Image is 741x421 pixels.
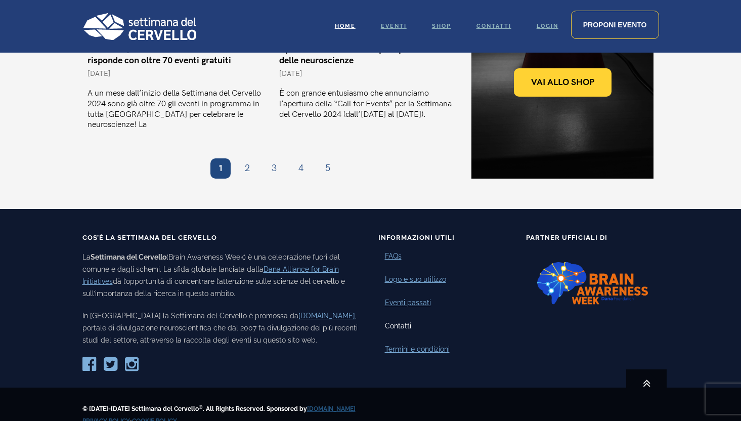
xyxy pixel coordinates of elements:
p: È con grande entusiasmo che annunciamo l’apertura della “Call for Events” per la Settimana del Ce... [279,89,461,120]
a: Termini e condizioni [385,344,450,355]
a: 3 [264,158,284,179]
a: Proponi evento [571,11,659,39]
span: [DATE] [88,69,111,78]
a: [DOMAIN_NAME] [307,405,356,412]
span: Informazioni Utili [378,234,455,241]
b: Settimana del Cervello [91,253,166,261]
nav: Paginazione [88,158,462,179]
p: In [GEOGRAPHIC_DATA] la Settimana del Cervello è promossa da , portale di divulgazione neuroscien... [82,310,363,346]
a: Contatti [385,321,411,331]
span: Shop [432,23,451,29]
a: Vai allo shop [514,68,612,97]
img: Logo [82,13,196,40]
span: Contatti [476,23,511,29]
span: Proponi evento [583,21,647,29]
a: 2 [237,158,257,179]
span: Home [335,23,356,29]
a: 5 [318,158,338,179]
p: A un mese dall’inizio della Settimana del Cervello 2024 sono già oltre 70 gli eventi in programma... [88,89,270,131]
span: 1 [210,158,231,179]
a: [DOMAIN_NAME] [298,312,355,320]
span: Login [537,23,558,29]
img: Logo-BAW-nuovo.png [526,251,659,316]
p: La (Brain Awareness Week) è una celebrazione fuori dal comune e dagli schemi. La sfida globale la... [82,251,363,300]
span: Cos’è la Settimana del Cervello [82,234,217,241]
a: FAQs [385,251,402,262]
span: Partner Ufficiali di [526,234,607,241]
span: Eventi [381,23,407,29]
sup: ® [199,405,203,410]
span: [DATE] [279,69,302,78]
a: Logo e suo utilizzo [385,274,446,285]
a: Eventi passati [385,298,431,308]
a: 4 [291,158,311,179]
